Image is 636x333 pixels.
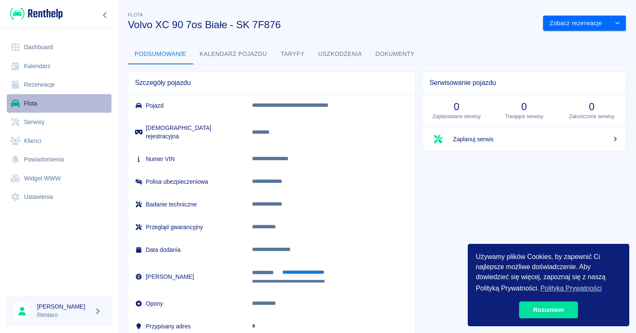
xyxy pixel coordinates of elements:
[135,101,238,110] h6: Pojazd
[429,101,484,113] h3: 0
[128,44,193,64] button: Podsumowanie
[135,177,238,186] h6: Polisa ubezpieczeniowa
[7,7,63,21] a: Renthelp logo
[135,124,238,140] h6: [DEMOGRAPHIC_DATA] rejestracyjna
[135,223,238,231] h6: Przegląd gwarancyjny
[7,188,111,206] a: Ustawienia
[7,150,111,169] a: Powiadomienia
[7,38,111,57] a: Dashboard
[99,10,111,21] button: Zwiń nawigację
[564,113,619,120] p: Zakończone serwisy
[37,311,91,320] p: Rentaro
[429,79,619,87] span: Serwisowanie pojazdu
[423,127,625,151] a: Zaplanuj serwis
[193,44,274,64] button: Kalendarz pojazdu
[369,44,421,64] button: Dokumenty
[128,19,536,31] h3: Volvo XC 90 7os Białe - SK 7F876
[135,246,238,254] h6: Data dodania
[128,12,143,17] span: Flota
[135,299,238,308] h6: Opony
[7,132,111,151] a: Klienci
[135,155,238,163] h6: Numer VIN
[609,16,626,31] button: drop-down
[7,169,111,188] a: Widget WWW
[135,322,238,330] h6: Przypisany adres
[564,101,619,113] h3: 0
[7,113,111,132] a: Serwisy
[543,16,609,31] button: Zobacz rezerwacje
[7,75,111,94] a: Rezerwacje
[423,94,490,127] a: 0Zaplanowane serwisy
[539,282,603,295] a: learn more about cookies
[135,272,238,281] h6: [PERSON_NAME]
[312,44,369,64] button: Uszkodzenia
[37,302,91,311] h6: [PERSON_NAME]
[558,94,625,127] a: 0Zakończone serwisy
[135,79,408,87] span: Szczegóły pojazdu
[453,135,619,144] span: Zaplanuj serwis
[429,113,484,120] p: Zaplanowane serwisy
[490,94,558,127] a: 0Trwające serwisy
[10,7,63,21] img: Renthelp logo
[497,101,551,113] h3: 0
[476,252,621,295] span: Używamy plików Cookies, by zapewnić Ci najlepsze możliwe doświadczenie. Aby dowiedzieć się więcej...
[274,44,312,64] button: Taryfy
[135,200,238,209] h6: Badanie techniczne
[7,57,111,76] a: Kalendarz
[519,301,578,318] a: dismiss cookie message
[468,244,629,326] div: cookieconsent
[497,113,551,120] p: Trwające serwisy
[7,94,111,113] a: Flota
